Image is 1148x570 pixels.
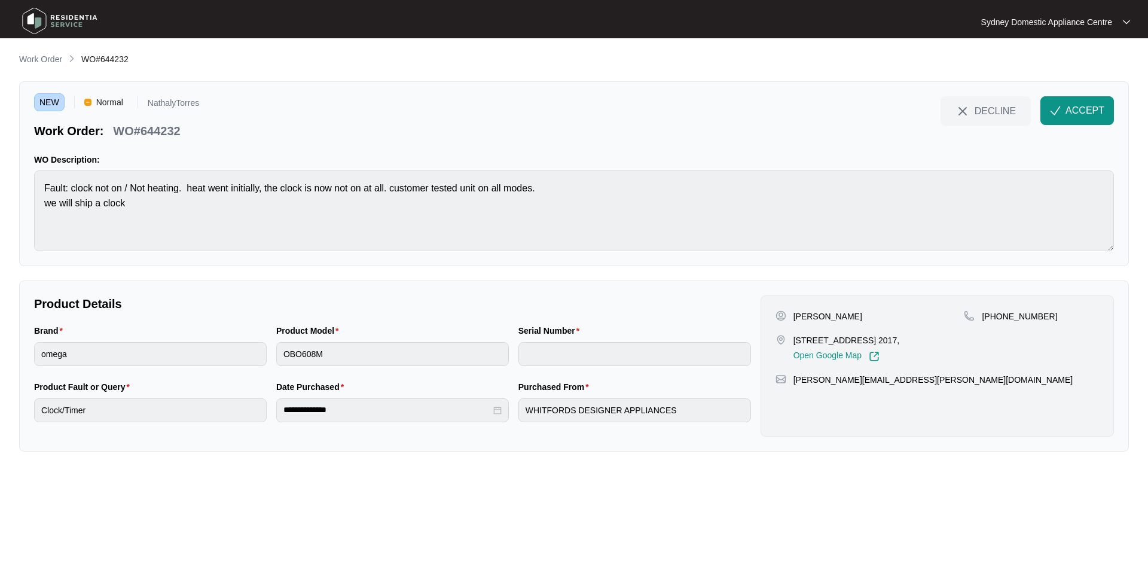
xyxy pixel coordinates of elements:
input: Serial Number [518,342,751,366]
p: Product Details [34,295,751,312]
p: [PERSON_NAME] [793,310,862,322]
a: Work Order [17,53,65,66]
input: Product Model [276,342,509,366]
img: map-pin [775,374,786,385]
input: Purchased From [518,398,751,422]
input: Product Fault or Query [34,398,267,422]
p: WO Description: [34,154,1114,166]
p: Work Order: [34,123,103,139]
label: Purchased From [518,381,594,393]
img: map-pin [775,334,786,345]
p: WO#644232 [113,123,180,139]
label: Product Model [276,325,344,337]
span: Normal [91,93,128,111]
label: Brand [34,325,68,337]
span: ACCEPT [1065,103,1104,118]
img: dropdown arrow [1123,19,1130,25]
p: [PHONE_NUMBER] [982,310,1057,322]
input: Date Purchased [283,404,491,416]
p: Sydney Domestic Appliance Centre [981,16,1112,28]
span: NEW [34,93,65,111]
img: Link-External [869,351,880,362]
textarea: Fault: clock not on / Not heating. heat went initially, the clock is now not on at all. customer ... [34,170,1114,251]
img: user-pin [775,310,786,321]
img: map-pin [964,310,975,321]
input: Brand [34,342,267,366]
p: Work Order [19,53,62,65]
span: DECLINE [975,104,1016,117]
button: check-IconACCEPT [1040,96,1114,125]
img: check-Icon [1050,105,1061,116]
label: Serial Number [518,325,584,337]
p: NathalyTorres [148,99,199,111]
img: Vercel Logo [84,99,91,106]
label: Product Fault or Query [34,381,135,393]
span: WO#644232 [81,54,129,64]
img: chevron-right [67,54,77,63]
p: [STREET_ADDRESS] 2017, [793,334,899,346]
img: close-Icon [955,104,970,118]
button: close-IconDECLINE [941,96,1031,125]
img: residentia service logo [18,3,102,39]
a: Open Google Map [793,351,880,362]
label: Date Purchased [276,381,349,393]
p: [PERSON_NAME][EMAIL_ADDRESS][PERSON_NAME][DOMAIN_NAME] [793,374,1073,386]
